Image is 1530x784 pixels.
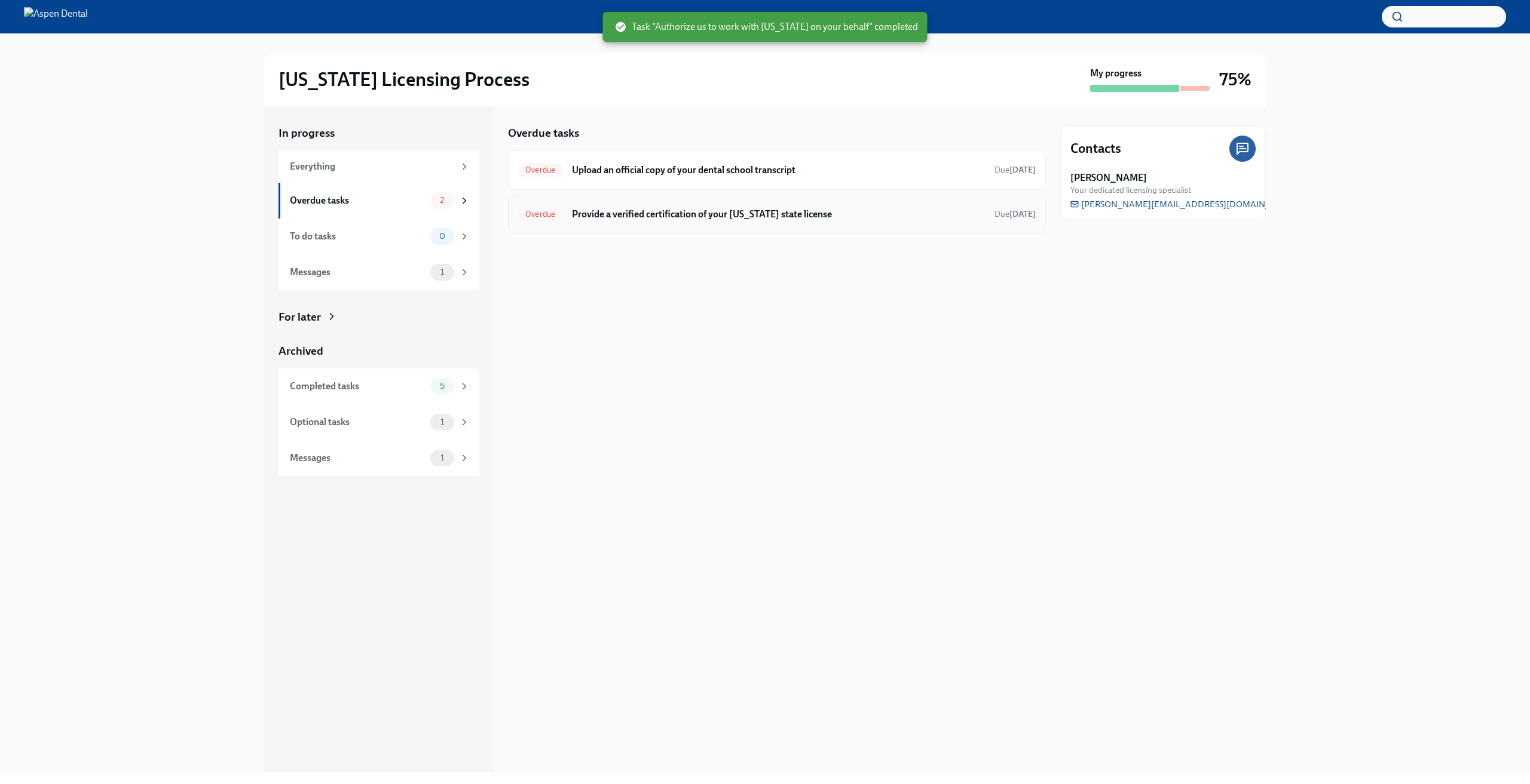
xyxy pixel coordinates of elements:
[994,208,1036,220] span: July 25th, 2025 10:00
[994,209,1036,219] span: Due
[290,451,426,465] div: Messages
[279,309,321,325] div: For later
[1009,209,1036,219] strong: [DATE]
[433,453,451,462] span: 1
[279,67,530,91] h2: [US_STATE] Licensing Process
[518,165,562,174] span: Overdue
[1070,171,1147,185] strong: [PERSON_NAME]
[1090,67,1142,80] strong: My progress
[279,343,479,359] a: Archived
[279,368,479,404] a: Completed tasks5
[433,196,451,205] span: 2
[290,416,426,429] div: Optional tasks
[279,219,479,254] a: To do tasks0
[1070,140,1121,158] h4: Contacts
[518,205,1036,224] a: OverdueProvide a verified certification of your [US_STATE] state licenseDue[DATE]
[290,160,454,173] div: Everything
[508,125,579,141] h5: Overdue tasks
[615,20,918,33] span: Task "Authorize us to work with [US_STATE] on your behalf" completed
[1070,185,1191,196] span: Your dedicated licensing specialist
[279,254,479,290] a: Messages1
[572,208,985,221] h6: Provide a verified certification of your [US_STATE] state license
[290,194,426,207] div: Overdue tasks
[572,164,985,177] h6: Upload an official copy of your dental school transcript
[279,440,479,476] a: Messages1
[433,268,451,276] span: 1
[279,309,479,325] a: For later
[279,404,479,440] a: Optional tasks1
[1219,69,1251,90] h3: 75%
[279,183,479,219] a: Overdue tasks2
[279,150,479,183] a: Everything
[518,161,1036,180] a: OverdueUpload an official copy of your dental school transcriptDue[DATE]
[432,232,452,241] span: 0
[24,7,88,26] img: Aspen Dental
[290,266,426,279] div: Messages
[994,164,1036,176] span: August 8th, 2025 10:00
[433,417,451,426] span: 1
[290,380,426,393] div: Completed tasks
[518,210,562,219] span: Overdue
[1009,165,1036,175] strong: [DATE]
[1070,198,1299,210] a: [PERSON_NAME][EMAIL_ADDRESS][DOMAIN_NAME]
[290,230,426,243] div: To do tasks
[279,125,479,141] a: In progress
[433,382,452,391] span: 5
[994,165,1036,175] span: Due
